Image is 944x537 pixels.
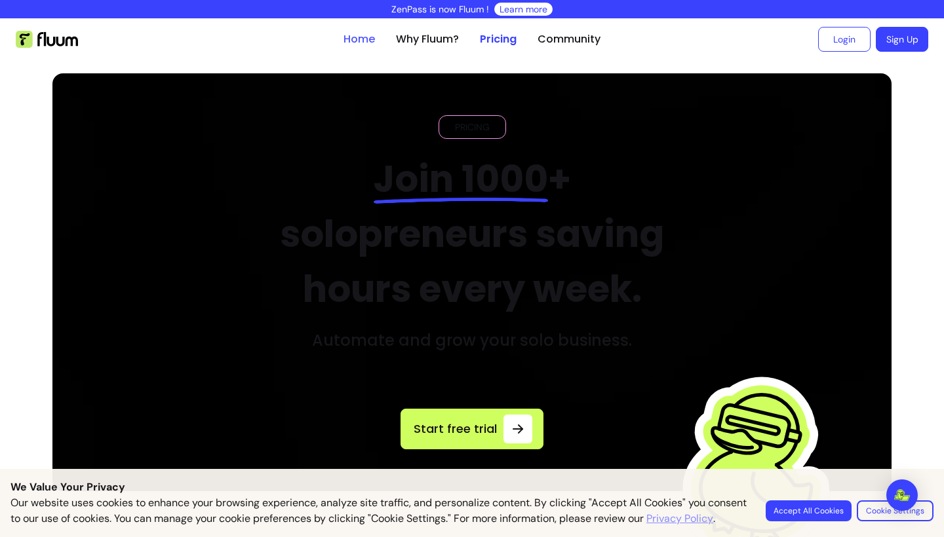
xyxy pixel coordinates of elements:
p: Our website uses cookies to enhance your browsing experience, analyze site traffic, and personali... [10,495,750,527]
div: Open Intercom Messenger [886,479,918,511]
a: Sign Up [876,27,928,52]
img: Fluum Logo [16,31,78,48]
a: Learn more [500,3,547,16]
button: Accept All Cookies [766,500,852,521]
span: Start free trial [412,420,498,438]
a: Community [538,31,600,47]
a: Login [818,27,871,52]
h2: + solopreneurs saving hours every week. [250,152,694,317]
p: ZenPass is now Fluum ! [391,3,489,16]
a: Privacy Policy [646,511,713,527]
span: Join 1000 [374,153,548,205]
p: We Value Your Privacy [10,479,934,495]
a: Start free trial [401,409,543,449]
span: PRICING [450,120,495,134]
a: Why Fluum? [396,31,459,47]
a: Pricing [480,31,517,47]
button: Cookie Settings [857,500,934,521]
a: Home [344,31,375,47]
h3: Automate and grow your solo business. [312,330,632,351]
